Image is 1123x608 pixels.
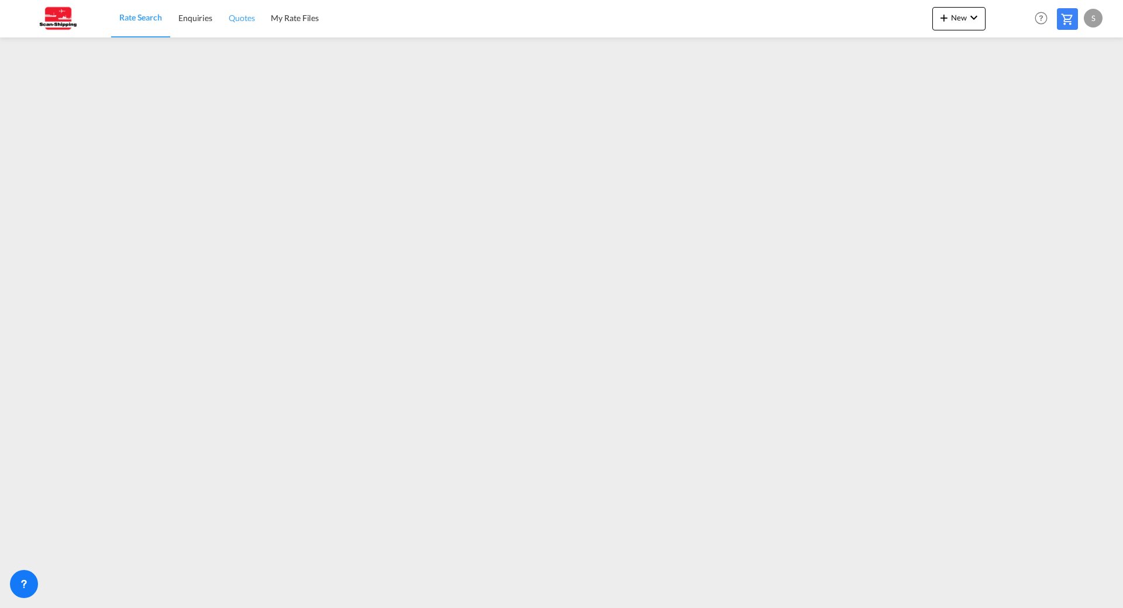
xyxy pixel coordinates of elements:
[1031,8,1057,29] div: Help
[271,13,319,23] span: My Rate Files
[937,11,951,25] md-icon: icon-plus 400-fg
[178,13,212,23] span: Enquiries
[229,13,254,23] span: Quotes
[967,11,981,25] md-icon: icon-chevron-down
[1031,8,1051,28] span: Help
[1084,9,1103,28] div: S
[937,13,981,22] span: New
[932,7,986,30] button: icon-plus 400-fgNewicon-chevron-down
[119,12,162,22] span: Rate Search
[18,5,97,32] img: 123b615026f311ee80dabbd30bc9e10f.jpg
